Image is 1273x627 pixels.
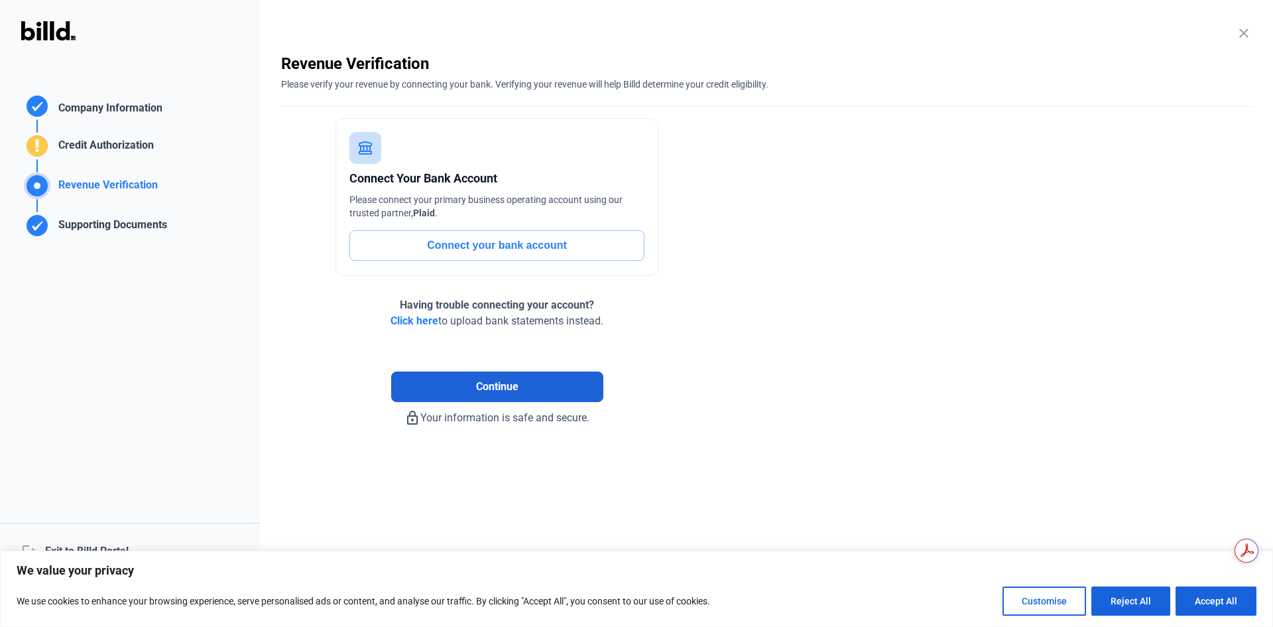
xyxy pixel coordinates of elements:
[349,169,644,188] div: Connect Your Bank Account
[1002,587,1086,616] button: Customise
[21,21,76,40] img: Billd Logo
[349,193,644,220] div: Please connect your primary business operating account using our trusted partner, .
[404,410,420,426] mat-icon: lock_outline
[281,74,1252,91] div: Please verify your revenue by connecting your bank. Verifying your revenue will help Billd determ...
[281,402,713,426] div: Your information is safe and secure.
[17,593,710,609] p: We use cookies to enhance your browsing experience, serve personalised ads or content, and analys...
[21,543,34,557] mat-icon: logout
[281,53,1252,74] div: Revenue Verification
[1176,587,1256,616] button: Accept All
[53,137,154,159] div: Credit Authorization
[1236,25,1252,41] mat-icon: close
[391,372,603,402] button: Continue
[476,379,518,395] span: Continue
[400,299,594,311] span: Having trouble connecting your account?
[391,297,603,329] div: to upload bank statements instead.
[391,314,438,327] span: Click here
[53,100,162,119] div: Company Information
[349,230,644,261] button: Connect your bank account
[1091,587,1170,616] button: Reject All
[413,208,435,218] span: Plaid
[17,563,1256,579] p: We value your privacy
[53,177,158,199] div: Revenue Verification
[53,217,167,239] div: Supporting Documents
